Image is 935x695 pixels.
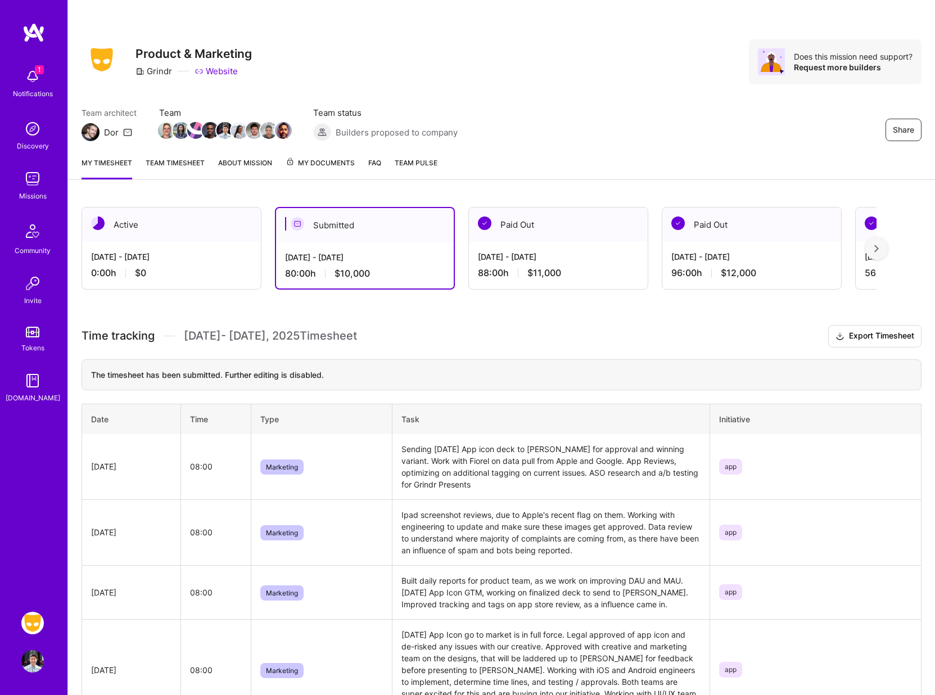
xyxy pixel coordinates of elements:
div: Invite [24,295,42,306]
span: $10,000 [335,268,370,279]
a: Team Member Avatar [261,121,276,140]
img: logo [22,22,45,43]
td: 08:00 [180,565,251,619]
th: Initiative [710,404,921,434]
div: 96:00 h [671,267,832,279]
span: My Documents [286,157,355,169]
div: Tokens [21,342,44,354]
img: Team Member Avatar [173,122,189,139]
div: [DOMAIN_NAME] [6,392,60,404]
div: 0:00 h [91,267,252,279]
td: Sending [DATE] App icon deck to [PERSON_NAME] for approval and winning variant. Work with Fiorel ... [392,434,710,500]
td: 08:00 [180,499,251,565]
span: Team status [313,107,458,119]
img: Avatar [758,48,785,75]
a: Team Member Avatar [159,121,174,140]
th: Type [251,404,392,434]
span: Marketing [260,663,304,678]
div: Does this mission need support? [794,51,913,62]
span: 1 [35,65,44,74]
img: Submitted [291,217,304,231]
a: Team Member Avatar [247,121,261,140]
img: guide book [21,369,44,392]
div: 80:00 h [285,268,445,279]
img: Team Member Avatar [202,122,219,139]
a: Team timesheet [146,157,205,179]
a: Website [195,65,238,77]
span: Team [159,107,291,119]
img: Invite [21,272,44,295]
a: My Documents [286,157,355,179]
span: $11,000 [527,267,561,279]
a: User Avatar [19,650,47,673]
a: FAQ [368,157,381,179]
td: 08:00 [180,434,251,500]
span: $12,000 [721,267,756,279]
img: Team Member Avatar [231,122,248,139]
a: Team Member Avatar [203,121,218,140]
img: teamwork [21,168,44,190]
img: Grindr: Product & Marketing [21,612,44,634]
img: Paid Out [865,216,878,230]
a: About Mission [218,157,272,179]
i: icon Download [835,331,844,342]
img: Paid Out [671,216,685,230]
div: [DATE] - [DATE] [671,251,832,263]
span: Builders proposed to company [336,127,458,138]
img: right [874,245,879,252]
div: Grindr [135,65,172,77]
div: The timesheet has been submitted. Further editing is disabled. [82,359,922,390]
div: Dor [104,127,119,138]
div: [DATE] [91,664,171,676]
span: Marketing [260,459,304,475]
span: Time tracking [82,329,155,343]
div: Missions [19,190,47,202]
a: Grindr: Product & Marketing [19,612,47,634]
img: Active [91,216,105,230]
img: tokens [26,327,39,337]
td: Ipad screenshot reviews, due to Apple's recent flag on them. Working with engineering to update a... [392,499,710,565]
div: [DATE] - [DATE] [285,251,445,263]
img: Team Member Avatar [216,122,233,139]
a: Team Member Avatar [232,121,247,140]
span: Team architect [82,107,137,119]
div: Request more builders [794,62,913,73]
span: Marketing [260,525,304,540]
img: Team Member Avatar [260,122,277,139]
button: Export Timesheet [828,325,922,347]
span: Marketing [260,585,304,601]
img: discovery [21,118,44,140]
img: Team Member Avatar [158,122,175,139]
div: [DATE] - [DATE] [478,251,639,263]
span: app [719,584,742,600]
img: Team Member Avatar [246,122,263,139]
img: Team Architect [82,123,100,141]
div: Paid Out [662,207,841,242]
h3: Product & Marketing [135,47,252,61]
span: app [719,459,742,475]
img: Community [19,218,46,245]
img: Builders proposed to company [313,123,331,141]
th: Task [392,404,710,434]
img: Team Member Avatar [187,122,204,139]
span: app [719,525,742,540]
i: icon Mail [123,128,132,137]
a: Team Pulse [395,157,437,179]
div: [DATE] [91,586,171,598]
div: Community [15,245,51,256]
th: Date [82,404,181,434]
span: $0 [135,267,146,279]
a: Team Member Avatar [188,121,203,140]
div: [DATE] [91,526,171,538]
div: Paid Out [469,207,648,242]
button: Share [886,119,922,141]
img: bell [21,65,44,88]
img: Company Logo [82,44,122,75]
img: Paid Out [478,216,491,230]
span: Team Pulse [395,159,437,167]
img: Team Member Avatar [275,122,292,139]
div: Notifications [13,88,53,100]
div: 88:00 h [478,267,639,279]
a: Team Member Avatar [174,121,188,140]
div: Submitted [276,208,454,242]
